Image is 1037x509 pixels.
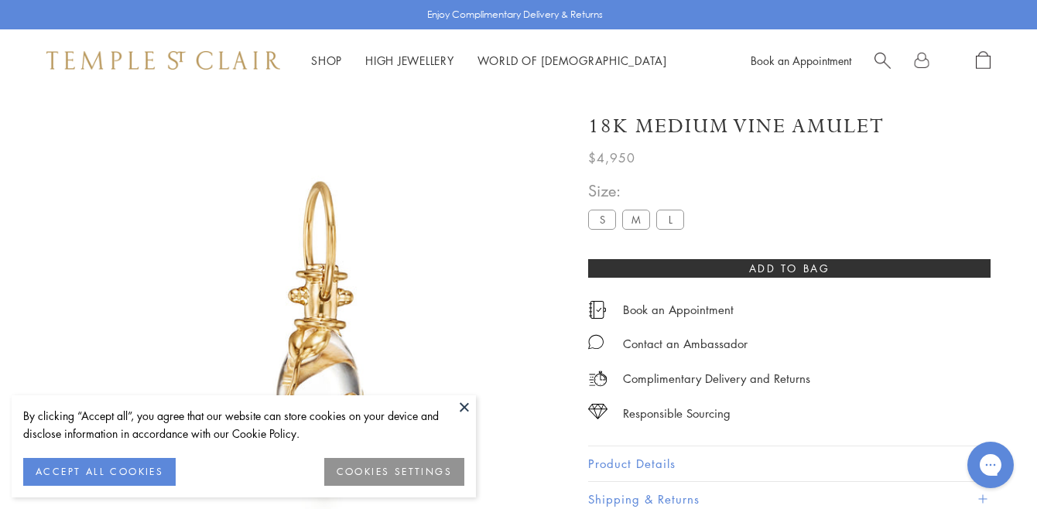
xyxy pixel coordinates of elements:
label: S [588,210,616,229]
p: Enjoy Complimentary Delivery & Returns [427,7,603,22]
button: COOKIES SETTINGS [324,458,464,486]
a: Open Shopping Bag [976,51,991,70]
a: Book an Appointment [623,301,734,318]
div: Contact an Ambassador [623,334,748,354]
a: World of [DEMOGRAPHIC_DATA]World of [DEMOGRAPHIC_DATA] [477,53,667,68]
a: Search [874,51,891,70]
iframe: Gorgias live chat messenger [960,436,1022,494]
img: icon_appointment.svg [588,301,607,319]
span: $4,950 [588,148,635,168]
nav: Main navigation [311,51,667,70]
label: L [656,210,684,229]
span: Size: [588,178,690,203]
a: High JewelleryHigh Jewellery [365,53,454,68]
button: Add to bag [588,259,991,278]
img: icon_delivery.svg [588,369,607,388]
img: icon_sourcing.svg [588,404,607,419]
img: MessageIcon-01_2.svg [588,334,604,350]
button: Product Details [588,446,991,481]
p: Complimentary Delivery and Returns [623,369,810,388]
div: By clicking “Accept all”, you agree that our website can store cookies on your device and disclos... [23,407,464,442]
a: ShopShop [311,53,342,68]
button: ACCEPT ALL COOKIES [23,458,176,486]
div: Responsible Sourcing [623,404,731,423]
img: Temple St. Clair [46,51,280,70]
a: Book an Appointment [751,53,851,68]
label: M [622,210,650,229]
span: Add to bag [749,260,830,277]
h1: 18K Medium Vine Amulet [588,113,885,140]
